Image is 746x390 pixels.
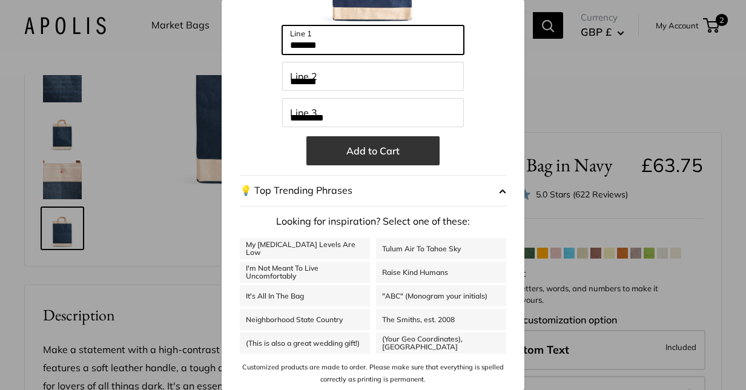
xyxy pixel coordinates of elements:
p: Looking for inspiration? Select one of these: [240,213,506,231]
button: 💡 Top Trending Phrases [240,175,506,207]
a: (Your Geo Coordinates), [GEOGRAPHIC_DATA] [376,332,506,354]
a: "ABC" (Monogram your initials) [376,285,506,306]
p: Customized products are made to order. Please make sure that everything is spelled correctly as p... [240,361,506,386]
a: I'm Not Meant To Live Uncomfortably [240,262,370,283]
button: Add to Cart [306,136,440,165]
a: Tulum Air To Tahoe Sky [376,238,506,259]
a: It's All In The Bag [240,285,370,306]
a: (This is also a great wedding gift!) [240,332,370,354]
a: The Smiths, est. 2008 [376,309,506,330]
a: Raise Kind Humans [376,262,506,283]
a: My [MEDICAL_DATA] Levels Are Low [240,238,370,259]
a: Neighborhood State Country [240,309,370,330]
